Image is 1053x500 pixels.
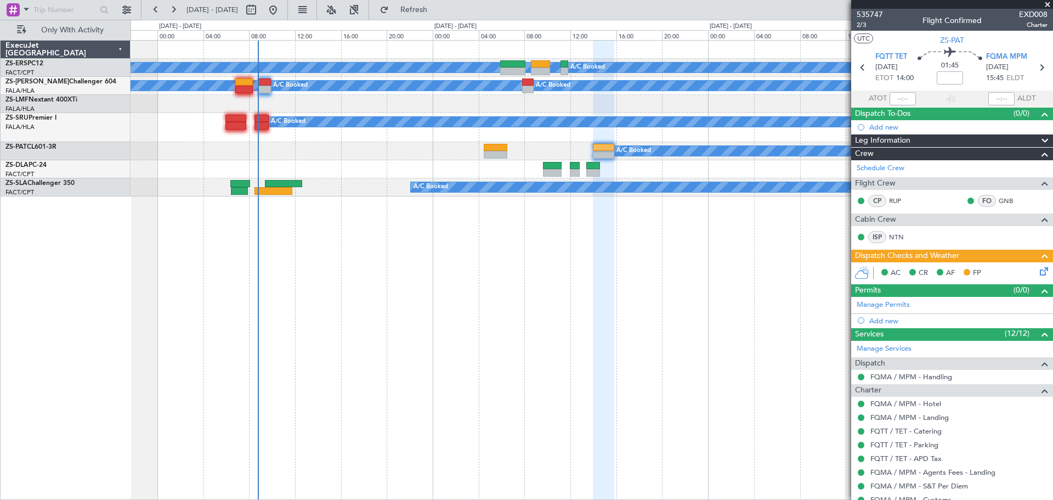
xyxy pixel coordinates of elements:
[5,97,77,103] a: ZS-LMFNextant 400XTi
[5,97,29,103] span: ZS-LMF
[203,30,250,40] div: 04:00
[536,77,570,94] div: A/C Booked
[708,30,754,40] div: 00:00
[986,52,1027,63] span: FQMA MPM
[434,22,477,31] div: [DATE] - [DATE]
[341,30,387,40] div: 16:00
[414,179,448,195] div: A/C Booked
[986,73,1004,84] span: 15:45
[869,93,887,104] span: ATOT
[5,144,56,150] a: ZS-PATCL601-3R
[855,214,896,226] span: Cabin Crew
[857,163,904,174] a: Schedule Crew
[889,232,914,242] a: NTN
[1019,9,1048,20] span: EXD008
[870,372,952,381] a: FQMA / MPM - Handling
[941,60,959,71] span: 01:45
[855,357,885,370] span: Dispatch
[896,73,914,84] span: 14:00
[857,344,912,355] a: Manage Services
[1014,108,1029,119] span: (0/0)
[800,30,846,40] div: 08:00
[754,30,800,40] div: 04:00
[870,454,942,463] a: FQTT / TET - APD Tax
[875,73,893,84] span: ETOT
[890,92,916,105] input: --:--
[295,30,341,40] div: 12:00
[855,134,910,147] span: Leg Information
[999,196,1023,206] a: GNB
[186,5,238,15] span: [DATE] - [DATE]
[5,87,35,95] a: FALA/HLA
[855,177,896,190] span: Flight Crew
[616,30,663,40] div: 16:00
[524,30,570,40] div: 08:00
[5,69,34,77] a: FACT/CPT
[870,413,949,422] a: FQMA / MPM - Landing
[889,196,914,206] a: RUP
[479,30,525,40] div: 04:00
[857,9,883,20] span: 535747
[616,143,651,159] div: A/C Booked
[1014,284,1029,296] span: (0/0)
[391,6,437,14] span: Refresh
[855,148,874,160] span: Crew
[5,115,29,121] span: ZS-SRU
[375,1,440,19] button: Refresh
[1017,93,1035,104] span: ALDT
[875,52,907,63] span: FQTT TET
[5,115,56,121] a: ZS-SRUPremier I
[33,2,97,18] input: Trip Number
[1006,73,1024,84] span: ELDT
[5,105,35,113] a: FALA/HLA
[855,328,884,341] span: Services
[662,30,708,40] div: 20:00
[570,59,605,76] div: A/C Booked
[5,188,34,196] a: FACT/CPT
[387,30,433,40] div: 20:00
[870,481,968,491] a: FQMA / MPM - S&T Per Diem
[855,250,959,262] span: Dispatch Checks and Weather
[855,384,881,397] span: Charter
[710,22,752,31] div: [DATE] - [DATE]
[857,300,910,311] a: Manage Permits
[870,399,941,408] a: FQMA / MPM - Hotel
[891,268,901,279] span: AC
[946,268,955,279] span: AF
[870,426,942,436] a: FQTT / TET - Catering
[5,60,27,67] span: ZS-ERS
[846,30,892,40] div: 12:00
[1005,328,1029,339] span: (12/12)
[5,60,43,67] a: ZS-ERSPC12
[973,268,981,279] span: FP
[5,180,75,187] a: ZS-SLAChallenger 350
[922,15,982,26] div: Flight Confirmed
[5,78,116,85] a: ZS-[PERSON_NAME]Challenger 604
[869,316,1048,325] div: Add new
[868,195,886,207] div: CP
[249,30,295,40] div: 08:00
[5,162,47,168] a: ZS-DLAPC-24
[29,26,116,34] span: Only With Activity
[5,144,27,150] span: ZS-PAT
[940,35,964,46] span: ZS-PAT
[855,284,881,297] span: Permits
[857,20,883,30] span: 2/3
[986,62,1009,73] span: [DATE]
[875,62,898,73] span: [DATE]
[111,30,157,40] div: 20:00
[5,123,35,131] a: FALA/HLA
[919,268,928,279] span: CR
[5,78,69,85] span: ZS-[PERSON_NAME]
[159,22,201,31] div: [DATE] - [DATE]
[868,231,886,243] div: ISP
[870,468,995,477] a: FQMA / MPM - Agents Fees - Landing
[870,440,938,450] a: FQTT / TET - Parking
[5,170,34,178] a: FACT/CPT
[854,33,873,43] button: UTC
[12,21,119,39] button: Only With Activity
[570,30,616,40] div: 12:00
[5,180,27,187] span: ZS-SLA
[433,30,479,40] div: 00:00
[157,30,203,40] div: 00:00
